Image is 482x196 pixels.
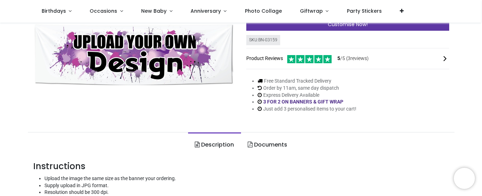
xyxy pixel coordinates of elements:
span: Anniversary [191,7,221,14]
a: Documents [241,132,294,157]
span: Customise Now! [328,21,368,28]
li: Free Standard Tracked Delivery [258,78,356,85]
h3: Instructions [33,160,449,172]
li: Express Delivery Available [258,92,356,99]
a: 3 FOR 2 ON BANNERS & GIFT WRAP [263,99,343,105]
span: Photo Collage [245,7,282,14]
span: Occasions [90,7,117,14]
span: Party Stickers [347,7,382,14]
li: Order by 11am, same day dispatch [258,85,356,92]
li: Supply upload in JPG format. [44,182,449,189]
span: Birthdays [42,7,66,14]
span: /5 ( 3 reviews) [337,55,369,62]
span: Giftwrap [300,7,323,14]
span: New Baby [141,7,167,14]
div: Product Reviews [246,54,449,64]
a: Description [188,132,241,157]
div: SKU: BN-03159 [246,35,280,45]
img: Custom Banner Printing - Upload Your Own Design - Size 1 - Traditional Banner [33,24,236,85]
li: Just add 3 personalised items to your cart! [258,106,356,113]
iframe: Brevo live chat [454,168,475,189]
li: Resolution should be 300 dpi. [44,189,449,196]
li: Upload the image the same size as the banner your ordering. [44,175,449,182]
span: 5 [337,55,340,61]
